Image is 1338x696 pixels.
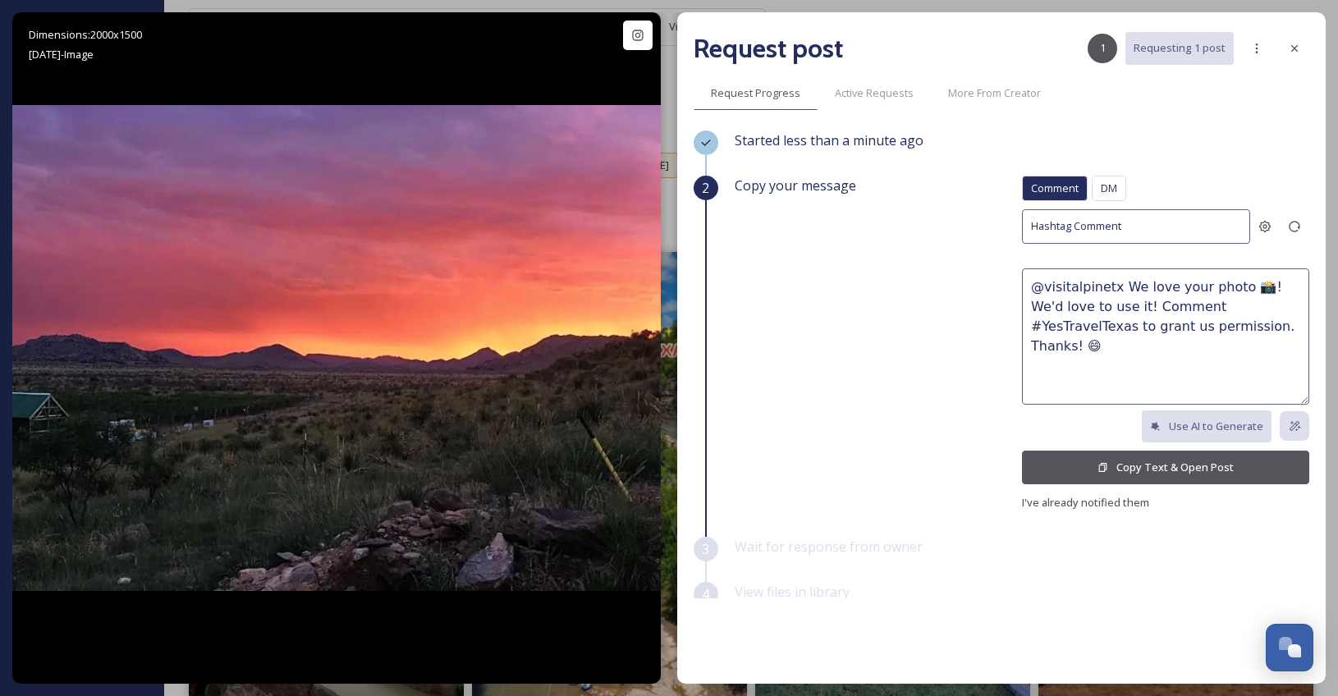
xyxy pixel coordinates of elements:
span: @ visitalpinetx [56,595,141,613]
span: Comment [1031,181,1079,196]
button: Use AI to Generate [1142,410,1272,442]
span: "Working Day" by [PERSON_NAME] from the #AlpineTXPhotoContest #alpinetexas #texastodo See more gr... [21,639,480,673]
span: [DATE] - Image [29,47,94,62]
span: Copy your message [735,176,856,195]
span: I've already notified them [1022,495,1149,510]
span: View Post [603,602,653,617]
span: More From Creator [948,85,1041,101]
img: "Working Day" by Claire Thomas from the #AlpineTXPhotoContest #alpinetexas #texastodo See more gr... [12,105,661,591]
span: Dimensions: 2000 x 1500 [29,27,142,42]
span: Started less than a minute ago [735,131,923,149]
span: Posted 1 day ago [56,614,141,625]
span: 1 [1100,40,1106,56]
button: Requesting 1 post [1125,32,1234,64]
span: Wait for response from owner [735,538,923,556]
span: View files in library [735,583,850,601]
span: 4 [702,584,709,604]
button: Open Chat [1266,624,1313,671]
span: 2 [702,178,709,198]
a: View Post [603,602,653,618]
a: @visitalpinetx [56,594,141,614]
span: Hashtag Comment [1031,218,1121,234]
h2: Request post [694,29,843,68]
span: DM [1101,181,1117,196]
span: Request Progress [711,85,800,101]
span: Active Requests [835,85,914,101]
button: Copy Text & Open Post [1022,451,1309,484]
textarea: @visitalpinetx We love your photo 📸! We'd love to use it! Comment #YesTravelTexas to grant us per... [1022,268,1309,405]
span: 3 [702,539,709,559]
